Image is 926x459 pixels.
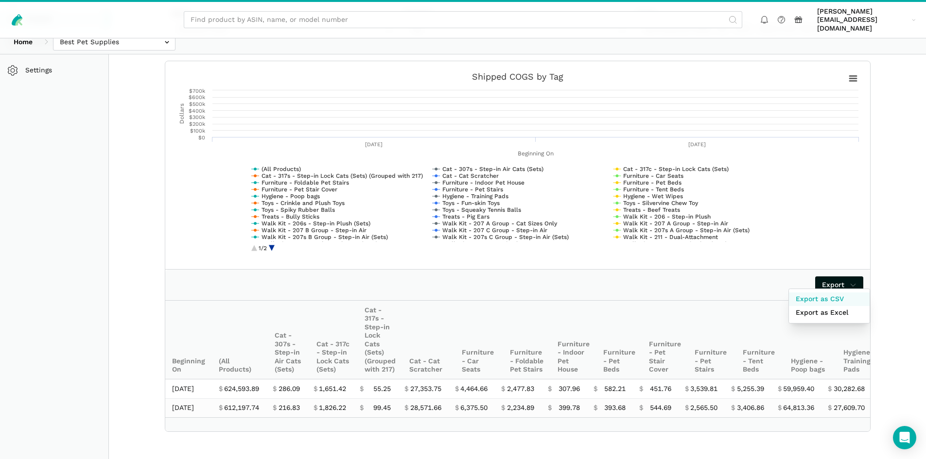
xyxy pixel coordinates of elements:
[796,307,848,318] span: Export as Excel
[817,7,909,33] span: [PERSON_NAME][EMAIL_ADDRESS][DOMAIN_NAME]
[53,33,175,50] input: Best Pet Supplies
[814,5,919,34] a: [PERSON_NAME][EMAIL_ADDRESS][DOMAIN_NAME]
[893,426,916,449] div: Open Intercom Messenger
[796,294,844,304] span: Export as CSV
[789,292,870,306] a: Export as CSV
[7,33,39,50] a: Home
[184,11,742,28] input: Find product by ASIN, name, or model number
[789,306,870,320] a: Export as Excel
